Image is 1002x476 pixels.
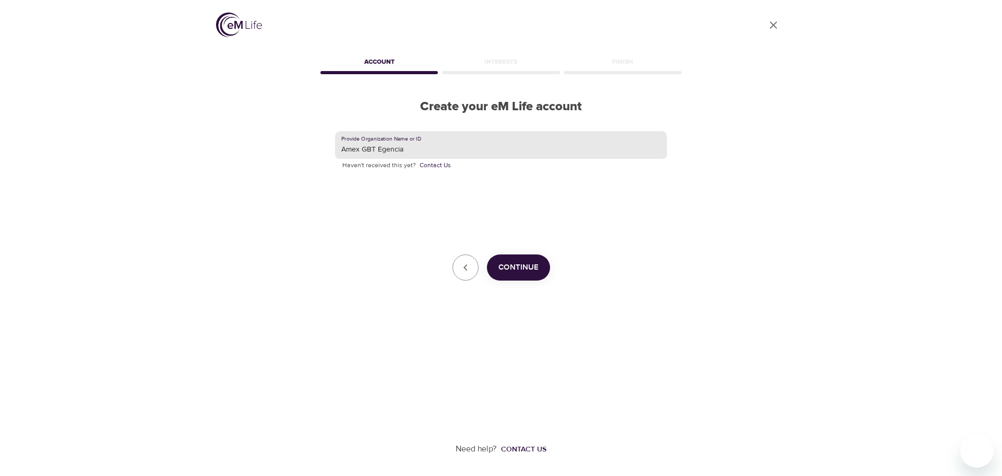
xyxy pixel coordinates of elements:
[420,160,451,171] a: Contact Us
[501,444,546,455] div: Contact us
[761,13,786,38] a: close
[487,254,550,281] button: Continue
[342,160,660,171] p: Haven't received this yet?
[456,443,497,455] p: Need help?
[318,99,684,114] h2: Create your eM Life account
[960,434,994,468] iframe: Button to launch messaging window
[498,261,539,274] span: Continue
[216,13,262,37] img: logo
[497,444,546,455] a: Contact us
